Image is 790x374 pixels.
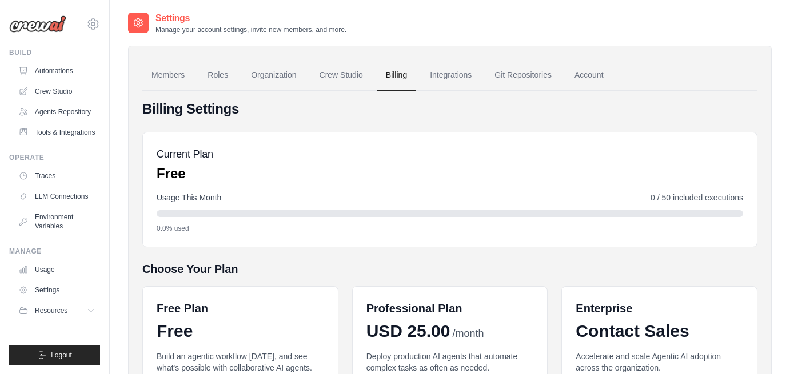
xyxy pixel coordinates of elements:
a: Crew Studio [310,60,372,91]
div: Free [157,321,324,341]
a: Git Repositories [485,60,561,91]
p: Free [157,164,213,183]
span: /month [452,326,484,341]
span: USD 25.00 [366,321,450,341]
a: Integrations [421,60,481,91]
a: Organization [242,60,305,91]
div: Build [9,48,100,57]
p: Accelerate and scale Agentic AI adoption across the organization. [576,351,743,373]
a: Tools & Integrations [14,123,100,142]
p: Build an agentic workflow [DATE], and see what's possible with collaborative AI agents. [157,351,324,373]
span: 0.0% used [157,224,189,233]
h6: Enterprise [576,300,743,316]
a: Billing [377,60,416,91]
a: Account [565,60,613,91]
h5: Choose Your Plan [142,261,757,277]
span: Usage This Month [157,192,221,203]
a: Roles [198,60,237,91]
a: Usage [14,260,100,279]
h4: Billing Settings [142,100,757,118]
div: Manage [9,247,100,256]
button: Resources [14,301,100,320]
h6: Professional Plan [366,300,462,316]
span: 0 / 50 included executions [651,192,743,203]
h5: Current Plan [157,146,213,162]
h6: Free Plan [157,300,208,316]
a: Members [142,60,194,91]
div: Contact Sales [576,321,743,341]
p: Manage your account settings, invite new members, and more. [155,25,346,34]
a: LLM Connections [14,187,100,206]
span: Resources [35,306,67,315]
a: Crew Studio [14,82,100,100]
a: Traces [14,167,100,185]
button: Logout [9,345,100,365]
img: Logo [9,15,66,33]
p: Deploy production AI agents that automate complex tasks as often as needed. [366,351,534,373]
a: Settings [14,281,100,299]
a: Environment Variables [14,208,100,235]
a: Automations [14,62,100,80]
span: Logout [51,351,72,360]
h2: Settings [155,11,346,25]
div: Operate [9,153,100,162]
a: Agents Repository [14,103,100,121]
